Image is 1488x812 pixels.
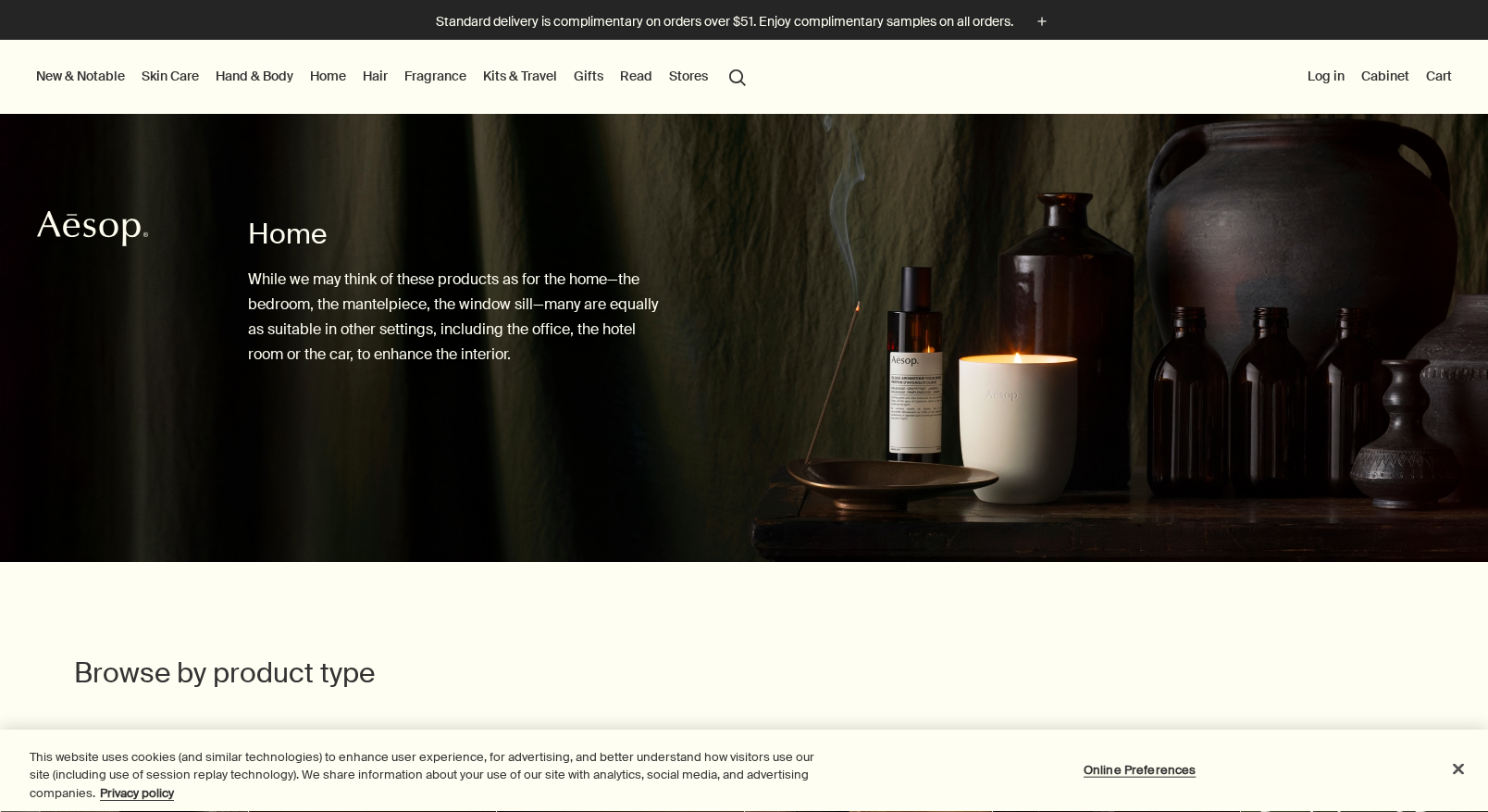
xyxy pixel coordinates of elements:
[248,267,670,368] p: While we may think of these products as for the home—the bedroom, the mantelpiece, the window sil...
[436,11,1052,32] button: Standard delivery is complimentary on orders over $51. Enjoy complimentary samples on all orders.
[436,12,1013,31] p: Standard delivery is complimentary on orders over $51. Enjoy complimentary samples on all orders.
[306,64,350,88] a: Home
[1082,751,1197,788] button: Online Preferences, Opens the preference center dialog
[32,40,754,114] nav: primary
[74,655,521,692] h2: Browse by product type
[1438,748,1479,789] button: Close
[1422,64,1456,88] button: Cart
[570,64,607,88] a: Gifts
[30,748,818,803] div: This website uses cookies (and similar technologies) to enhance user experience, for advertising,...
[359,64,391,88] a: Hair
[1304,40,1456,114] nav: supplementary
[1358,64,1413,88] a: Cabinet
[721,58,754,94] button: Open search
[616,64,656,88] a: Read
[100,785,174,801] a: More information about your privacy, opens in a new tab
[212,64,297,88] a: Hand & Body
[401,64,470,88] a: Fragrance
[138,64,203,88] a: Skin Care
[479,64,561,88] a: Kits & Travel
[32,206,153,256] a: Aesop
[665,64,712,88] button: Stores
[248,216,670,253] h1: Home
[32,64,129,88] button: New & Notable
[37,210,148,247] svg: Aesop
[1304,64,1348,88] button: Log in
